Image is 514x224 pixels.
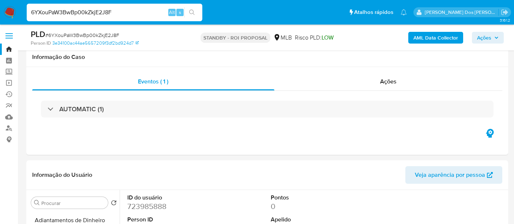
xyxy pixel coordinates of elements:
button: Procurar [34,200,40,206]
span: Ações [380,77,397,86]
dd: 0 [271,201,359,212]
span: Veja aparência por pessoa [415,166,485,184]
span: Atalhos rápidos [354,8,393,16]
div: AUTOMATIC (1) [41,101,494,117]
dt: ID do usuário [127,194,216,202]
dt: Apelido [271,216,359,224]
input: Procurar [41,200,105,206]
a: Sair [501,8,509,16]
p: STANDBY - ROI PROPOSAL [200,33,270,43]
button: AML Data Collector [408,32,463,44]
h1: Informação do Caso [32,53,502,61]
div: MLB [273,34,292,42]
input: Pesquise usuários ou casos... [27,8,202,17]
b: Person ID [31,40,51,46]
span: s [179,9,181,16]
span: Risco PLD: [295,34,334,42]
dt: Person ID [127,216,216,224]
b: PLD [31,28,45,40]
button: Retornar ao pedido padrão [111,200,117,208]
h3: AUTOMATIC (1) [59,105,104,113]
b: AML Data Collector [413,32,458,44]
p: renato.lopes@mercadopago.com.br [425,9,499,16]
dd: 723985888 [127,201,216,212]
span: Eventos ( 1 ) [138,77,168,86]
span: LOW [322,33,334,42]
button: Ações [472,32,504,44]
span: # 6YXouPaW3BwBp00kZkjE2J8F [45,31,119,39]
dt: Pontos [271,194,359,202]
button: search-icon [184,7,199,18]
a: Notificações [401,9,407,15]
a: 3e34100ac44ae5657209f3df2bd924d7 [52,40,139,46]
span: Alt [169,9,175,16]
h1: Informação do Usuário [32,171,92,179]
span: Ações [477,32,491,44]
button: Veja aparência por pessoa [405,166,502,184]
